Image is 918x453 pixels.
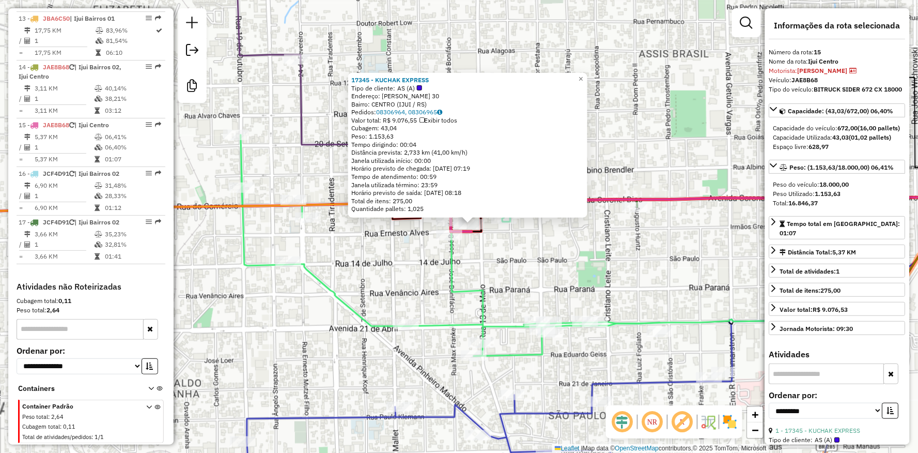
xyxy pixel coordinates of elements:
[351,76,429,84] a: 17345 - KUCHAK EXPRESS
[769,321,906,335] a: Jornada Motorista: 09:30
[769,245,906,259] a: Distância Total:5,37 KM
[24,231,30,237] i: Distância Total
[640,410,665,434] span: Ocultar NR
[351,197,584,205] div: Total de itens: 275,00
[95,108,100,114] i: Tempo total em rota
[95,156,100,162] i: Tempo total em rota
[351,132,584,141] div: Peso: 1.153,63
[95,96,102,102] i: % de utilização da cubagem
[769,85,906,94] div: Tipo do veículo:
[351,181,584,189] div: Janela utilizada término: 23:59
[34,154,94,164] td: 5,37 KM
[752,424,759,436] span: −
[833,133,849,141] strong: 43,03
[769,350,906,359] h4: Atividades
[105,36,155,46] td: 81,54%
[722,414,738,430] img: Exibir/Ocultar setores
[773,180,849,188] span: Peso do veículo:
[849,133,892,141] strong: (01,02 pallets)
[351,76,584,213] div: Tempo de atendimento: 00:59
[789,199,818,207] strong: 16.846,37
[104,94,161,104] td: 38,21%
[769,75,906,85] div: Veículo:
[773,199,901,208] div: Total:
[780,220,900,237] span: Tempo total em [GEOGRAPHIC_DATA]: 01:07
[17,306,165,315] div: Peso total:
[17,344,165,357] label: Ordenar por:
[104,191,161,201] td: 28,33%
[351,189,584,197] div: Horário previsto de saída: [DATE] 08:18
[24,183,30,189] i: Distância Total
[95,253,100,260] i: Tempo total em rota
[798,67,848,74] strong: [PERSON_NAME]
[19,191,24,201] td: /
[155,15,161,21] em: Rota exportada
[376,108,442,116] a: 08306964, 08306965
[96,27,103,34] i: % de utilização do peso
[46,306,59,314] strong: 2,64
[95,134,102,140] i: % de utilização do peso
[95,193,102,199] i: % de utilização da cubagem
[773,142,901,152] div: Espaço livre:
[34,191,94,201] td: 1
[91,433,93,441] span: :
[821,286,841,294] strong: 275,00
[22,402,134,411] span: Container Padrão
[838,124,858,132] strong: 672,00
[146,170,152,176] em: Opções
[17,296,165,306] div: Cubagem total:
[95,433,104,441] span: 1/1
[814,85,903,93] strong: BITRUCK SIDER 672 CX 18000
[155,64,161,70] em: Rota exportada
[157,27,163,34] i: Rota otimizada
[24,193,30,199] i: Total de Atividades
[351,157,584,165] div: Janela utilizada início: 00:00
[808,57,839,65] strong: Ijui Centro
[19,142,24,153] td: /
[769,176,906,212] div: Peso: (1.153,63/18.000,00) 06,41%
[815,190,841,198] strong: 1.153,63
[780,286,841,295] div: Total de itens:
[351,124,584,132] div: Cubagem: 43,04
[74,121,109,129] span: | Ijui Centro
[34,132,94,142] td: 5,37 KM
[95,241,102,248] i: % de utilização da cubagem
[104,132,161,142] td: 06,41%
[34,94,94,104] td: 1
[155,122,161,128] em: Rota exportada
[700,414,717,430] img: Fluxo de ruas
[397,84,422,92] span: AS (A)
[24,38,30,44] i: Total de Atividades
[780,248,857,257] div: Distância Total:
[22,433,91,441] span: Total de atividades/pedidos
[34,83,94,94] td: 3,11 KM
[34,229,94,239] td: 3,66 KM
[19,48,24,58] td: =
[19,170,119,177] span: 16 -
[95,85,102,92] i: % de utilização do peso
[104,239,161,250] td: 32,81%
[769,435,906,445] div: Tipo de cliente:
[615,445,659,452] a: OpenStreetMap
[104,251,161,262] td: 01:41
[555,445,580,452] a: Leaflet
[43,14,70,22] span: JBA6C50
[776,427,861,434] a: 1 - 17345 - KUCHAK EXPRESS
[24,134,30,140] i: Distância Total
[43,63,69,71] span: JAE8B68
[780,267,840,275] span: Total de atividades:
[34,36,95,46] td: 1
[19,154,24,164] td: =
[34,251,94,262] td: 3,66 KM
[96,38,103,44] i: % de utilização da cubagem
[182,12,203,36] a: Nova sessão e pesquisa
[95,144,102,150] i: % de utilização da cubagem
[437,109,442,115] i: Observações
[69,64,74,70] i: Veículo já utilizado nesta sessão
[351,108,584,116] div: Pedidos:
[69,122,74,128] i: Veículo já utilizado nesta sessão
[769,216,906,239] a: Tempo total em [GEOGRAPHIC_DATA]: 01:07
[19,94,24,104] td: /
[146,64,152,70] em: Opções
[351,205,584,213] div: Quantidade pallets: 1,025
